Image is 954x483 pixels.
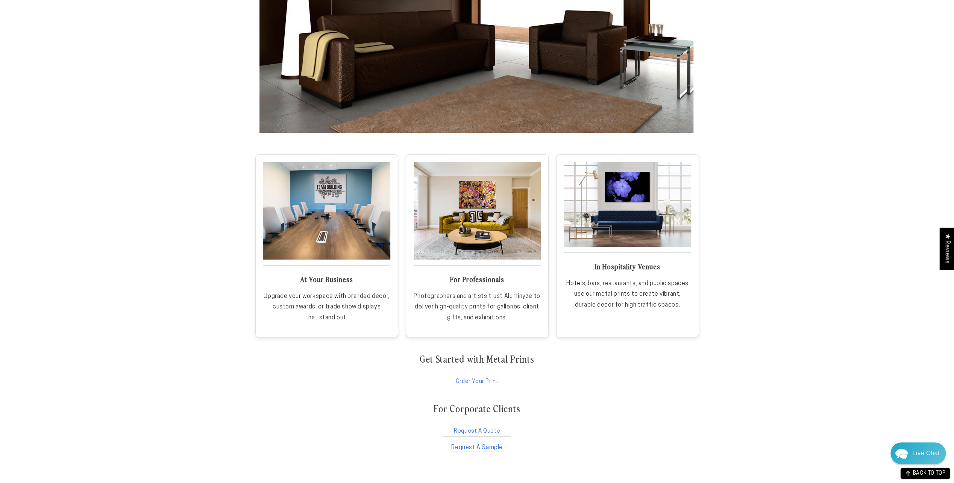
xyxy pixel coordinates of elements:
img: Stunning Quality [263,162,390,260]
a: Request A Quote [442,422,512,437]
h3: In Hospitality Venues [564,262,691,271]
a: Request A Sample [451,445,503,451]
div: Click to open Judge.me floating reviews tab [940,228,954,269]
span: BACK TO TOP [913,471,945,476]
h2: For Corporate Clients [434,402,520,415]
h3: At Your Business [263,275,390,284]
a: Aluminyze Pros [414,259,541,266]
p: Upgrade your workspace with branded decor, custom awards, or trade show displays that stand out. [263,291,390,324]
div: Chat widget toggle [890,442,946,464]
img: hotel-blue-wall.jpg [564,162,691,247]
p: Photographers and artists trust Aluminyze to deliver high-quality prints for galleries, client gi... [414,291,541,324]
p: Hotels, bars, restaurants, and public spaces use our metal prints to create vibrant, durable deco... [564,278,691,311]
h3: For Professionals [414,275,541,284]
div: Contact Us Directly [912,442,940,464]
h2: Get Started with Metal Prints [420,353,534,365]
a: Order Your Print [431,373,523,387]
img: Livingroom-flower-wall.jpg [414,162,541,260]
